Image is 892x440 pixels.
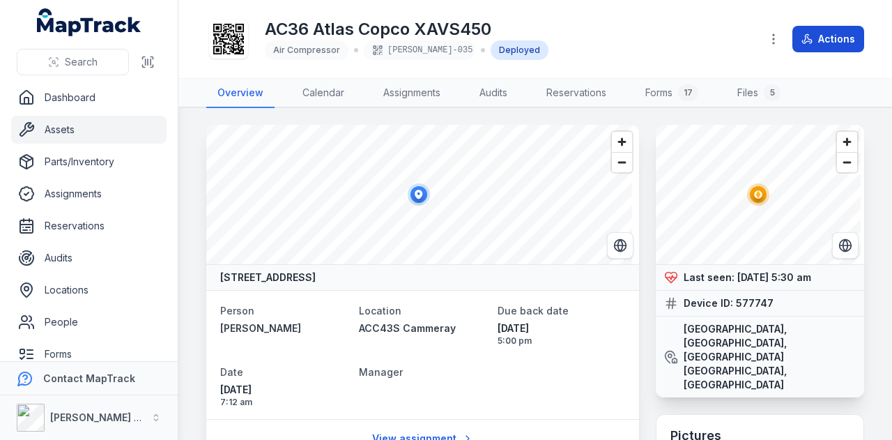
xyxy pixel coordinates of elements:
button: Switch to Satellite View [832,232,859,259]
a: Audits [468,79,518,108]
span: [DATE] [498,321,625,335]
div: 5 [764,84,780,101]
button: Zoom in [612,132,632,152]
span: [DATE] [220,383,348,397]
h1: AC36 Atlas Copco XAVS450 [265,18,548,40]
canvas: Map [206,125,632,264]
button: Zoom in [837,132,857,152]
a: Parts/Inventory [11,148,167,176]
span: Location [359,305,401,317]
a: People [11,308,167,336]
a: Overview [206,79,275,108]
a: [PERSON_NAME] [220,321,348,335]
a: Calendar [291,79,355,108]
button: Zoom out [612,152,632,172]
span: 5:00 pm [498,335,625,347]
a: Reservations [535,79,617,108]
a: Locations [11,276,167,304]
span: Manager [359,366,403,378]
button: Search [17,49,129,75]
time: 18/09/2025, 5:30:02 am [737,271,811,283]
button: Switch to Satellite View [607,232,633,259]
time: 01/09/2025, 7:12:44 am [220,383,348,408]
strong: 577747 [736,296,774,310]
a: Assets [11,116,167,144]
span: Air Compressor [273,45,340,55]
strong: Device ID: [684,296,733,310]
div: [PERSON_NAME]-035 [364,40,475,60]
strong: Contact MapTrack [43,372,135,384]
a: Audits [11,244,167,272]
span: Due back date [498,305,569,317]
a: Assignments [372,79,452,108]
strong: [PERSON_NAME] Group [50,411,164,423]
span: Date [220,366,243,378]
div: Deployed [491,40,548,60]
a: Files5 [726,79,792,108]
a: Forms [11,340,167,368]
span: Person [220,305,254,317]
a: Forms17 [634,79,709,108]
a: MapTrack [37,8,141,36]
strong: [GEOGRAPHIC_DATA], [GEOGRAPHIC_DATA], [GEOGRAPHIC_DATA] [GEOGRAPHIC_DATA], [GEOGRAPHIC_DATA] [684,322,856,392]
strong: Last seen: [684,271,735,285]
span: Search [65,55,98,69]
strong: [STREET_ADDRESS] [220,271,316,285]
canvas: Map [656,125,861,264]
a: Assignments [11,180,167,208]
time: 05/09/2025, 5:00:00 pm [498,321,625,347]
span: [DATE] 5:30 am [737,271,811,283]
a: Reservations [11,212,167,240]
a: Dashboard [11,84,167,112]
a: ACC43S Cammeray [359,321,486,335]
button: Zoom out [837,152,857,172]
span: 7:12 am [220,397,348,408]
span: ACC43S Cammeray [359,322,456,334]
div: 17 [678,84,698,101]
button: Actions [792,26,864,52]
